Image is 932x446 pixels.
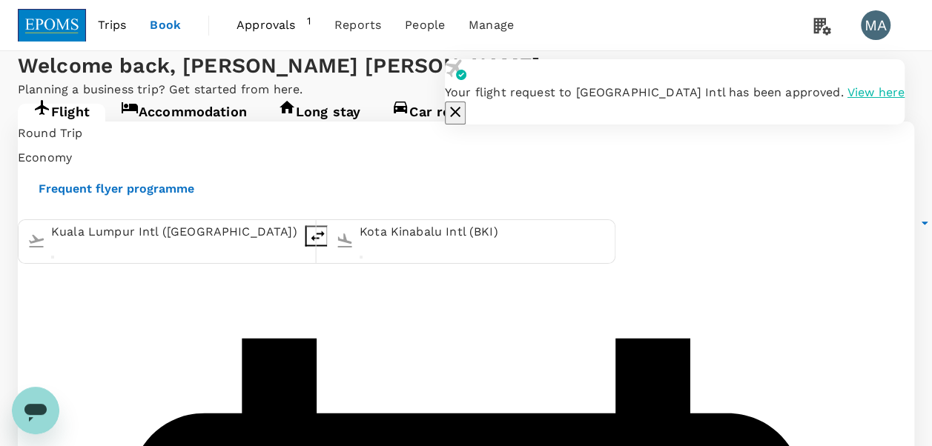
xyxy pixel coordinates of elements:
[39,182,194,196] p: Frequent flyer programme
[445,85,844,99] span: Your flight request to [GEOGRAPHIC_DATA] Intl has been approved.
[18,9,86,41] img: EPOMS SDN BHD
[18,81,914,99] p: Planning a business trip? Get started from here.
[51,221,297,244] input: Depart from
[18,146,932,170] div: Economy
[98,16,127,34] span: Trips
[360,256,363,259] button: Open
[150,16,181,34] span: Book
[18,104,105,130] a: Flight
[405,16,445,34] span: People
[18,122,932,146] div: Round Trip
[237,16,307,34] span: Approvals
[334,16,381,34] span: Reports
[305,225,328,246] button: delete
[469,16,514,34] span: Manage
[18,170,218,207] button: Frequent flyer programme
[12,387,59,434] iframe: Button to launch messaging window
[360,221,606,244] input: Going to
[445,59,466,80] img: flight-approved
[847,85,905,99] span: View here
[105,104,262,130] a: Accommodation
[376,104,492,130] a: Car rental
[861,10,890,40] div: MA
[51,256,54,259] button: Open
[262,104,376,130] a: Long stay
[18,51,914,81] div: Welcome back , [PERSON_NAME] [PERSON_NAME] .
[307,13,311,37] span: 1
